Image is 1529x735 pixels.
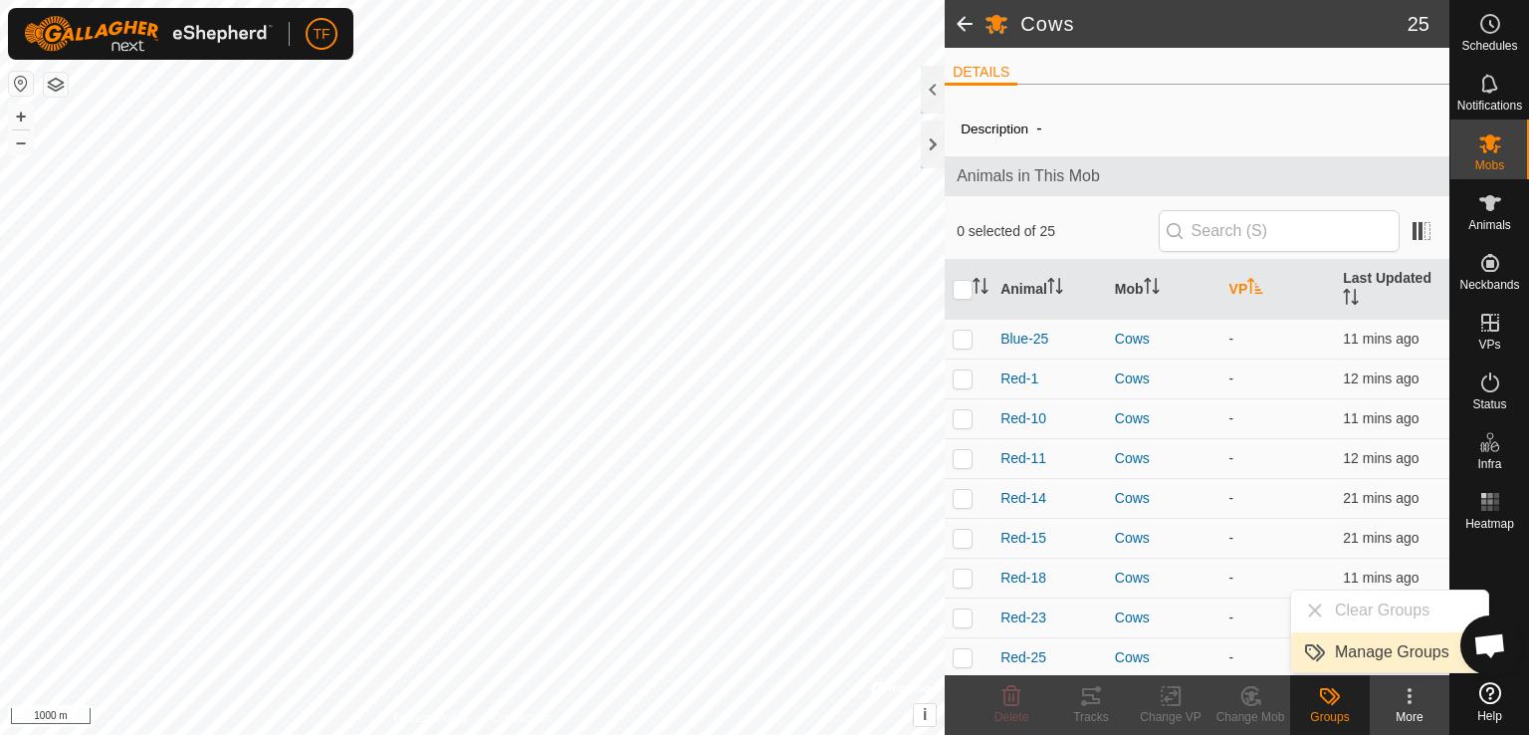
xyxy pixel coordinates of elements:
[1343,370,1419,386] span: 30 Sept 2025, 9:02 am
[1115,488,1213,509] div: Cows
[1115,528,1213,549] div: Cows
[1028,112,1049,144] span: -
[1472,398,1506,410] span: Status
[1000,488,1046,509] span: Red-14
[1210,708,1290,726] div: Change Mob
[9,72,33,96] button: Reset Map
[1229,490,1234,506] app-display-virtual-paddock-transition: -
[1335,260,1449,320] th: Last Updated
[1335,640,1449,664] span: Manage Groups
[1000,448,1046,469] span: Red-11
[1000,528,1046,549] span: Red-15
[1408,9,1429,39] span: 25
[1144,281,1160,297] p-sorticon: Activate to sort
[492,709,550,727] a: Contact Us
[1000,329,1048,350] span: Blue-25
[394,709,469,727] a: Privacy Policy
[1459,279,1519,291] span: Neckbands
[1229,649,1234,665] app-display-virtual-paddock-transition: -
[1115,647,1213,668] div: Cows
[1020,12,1408,36] h2: Cows
[1047,281,1063,297] p-sorticon: Activate to sort
[1115,608,1213,628] div: Cows
[1343,410,1419,426] span: 30 Sept 2025, 9:02 am
[1343,490,1419,506] span: 30 Sept 2025, 8:52 am
[1000,368,1038,389] span: Red-1
[1000,608,1046,628] span: Red-23
[1343,292,1359,308] p-sorticon: Activate to sort
[313,24,329,45] span: TF
[44,73,68,97] button: Map Layers
[914,704,936,726] button: i
[1461,40,1517,52] span: Schedules
[994,710,1029,724] span: Delete
[1465,518,1514,530] span: Heatmap
[1107,260,1221,320] th: Mob
[1290,708,1370,726] div: Groups
[1115,568,1213,589] div: Cows
[1229,450,1234,466] app-display-virtual-paddock-transition: -
[9,130,33,154] button: –
[1291,632,1488,672] li: Manage Groups
[1115,408,1213,429] div: Cows
[957,221,1158,242] span: 0 selected of 25
[1343,450,1419,466] span: 30 Sept 2025, 9:02 am
[1457,100,1522,112] span: Notifications
[1159,210,1400,252] input: Search (S)
[1468,219,1511,231] span: Animals
[961,122,1028,136] label: Description
[1450,674,1529,730] a: Help
[1115,448,1213,469] div: Cows
[957,164,1437,188] span: Animals in This Mob
[1477,710,1502,722] span: Help
[1343,530,1419,546] span: 30 Sept 2025, 8:52 am
[1115,329,1213,350] div: Cows
[9,105,33,128] button: +
[1229,530,1234,546] app-display-virtual-paddock-transition: -
[1460,615,1520,675] div: Open chat
[1000,408,1046,429] span: Red-10
[1229,331,1234,347] app-display-virtual-paddock-transition: -
[945,62,1017,86] li: DETAILS
[1229,370,1234,386] app-display-virtual-paddock-transition: -
[973,281,988,297] p-sorticon: Activate to sort
[1051,708,1131,726] div: Tracks
[1000,568,1046,589] span: Red-18
[24,16,273,52] img: Gallagher Logo
[1221,260,1336,320] th: VP
[1343,331,1419,347] span: 30 Sept 2025, 9:02 am
[1229,410,1234,426] app-display-virtual-paddock-transition: -
[1247,281,1263,297] p-sorticon: Activate to sort
[1343,570,1419,586] span: 30 Sept 2025, 9:02 am
[1229,570,1234,586] app-display-virtual-paddock-transition: -
[1477,458,1501,470] span: Infra
[1475,159,1504,171] span: Mobs
[1000,647,1046,668] span: Red-25
[923,706,927,723] span: i
[1229,610,1234,625] app-display-virtual-paddock-transition: -
[1131,708,1210,726] div: Change VP
[1478,339,1500,351] span: VPs
[992,260,1107,320] th: Animal
[1115,368,1213,389] div: Cows
[1370,708,1449,726] div: More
